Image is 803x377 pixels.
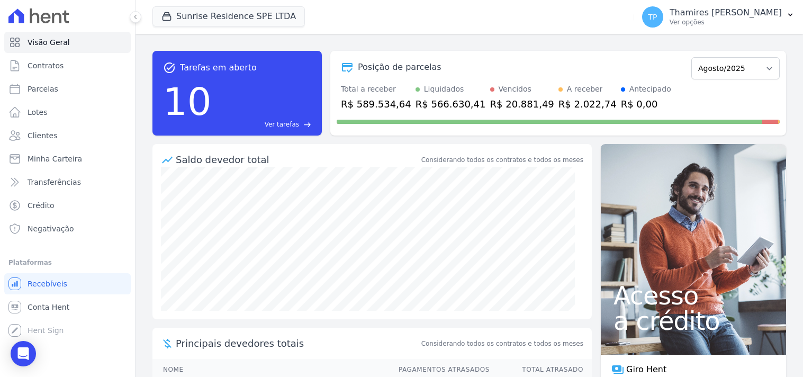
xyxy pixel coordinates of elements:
div: Liquidados [424,84,464,95]
div: Total a receber [341,84,411,95]
span: Clientes [28,130,57,141]
span: Parcelas [28,84,58,94]
span: Acesso [613,283,773,308]
a: Negativação [4,218,131,239]
div: Saldo devedor total [176,152,419,167]
span: task_alt [163,61,176,74]
span: Crédito [28,200,55,211]
span: Negativação [28,223,74,234]
div: Plataformas [8,256,127,269]
a: Transferências [4,172,131,193]
button: Sunrise Residence SPE LTDA [152,6,305,26]
a: Clientes [4,125,131,146]
a: Visão Geral [4,32,131,53]
div: R$ 589.534,64 [341,97,411,111]
span: Ver tarefas [265,120,299,129]
span: Lotes [28,107,48,118]
span: Principais devedores totais [176,336,419,351]
a: Recebíveis [4,273,131,294]
button: TP Thamires [PERSON_NAME] Ver opções [634,2,803,32]
span: Transferências [28,177,81,187]
p: Ver opções [670,18,782,26]
span: Recebíveis [28,279,67,289]
a: Crédito [4,195,131,216]
div: R$ 2.022,74 [558,97,617,111]
div: Open Intercom Messenger [11,341,36,366]
a: Lotes [4,102,131,123]
span: east [303,121,311,129]
a: Ver tarefas east [216,120,311,129]
div: Vencidos [499,84,531,95]
span: Visão Geral [28,37,70,48]
div: 10 [163,74,212,129]
span: TP [648,13,657,21]
div: R$ 0,00 [621,97,671,111]
a: Contratos [4,55,131,76]
span: Conta Hent [28,302,69,312]
div: A receber [567,84,603,95]
span: Giro Hent [626,363,666,376]
div: Posição de parcelas [358,61,441,74]
a: Minha Carteira [4,148,131,169]
div: R$ 566.630,41 [416,97,486,111]
div: Considerando todos os contratos e todos os meses [421,155,583,165]
div: R$ 20.881,49 [490,97,554,111]
span: a crédito [613,308,773,334]
span: Tarefas em aberto [180,61,257,74]
span: Considerando todos os contratos e todos os meses [421,339,583,348]
span: Minha Carteira [28,154,82,164]
p: Thamires [PERSON_NAME] [670,7,782,18]
div: Antecipado [629,84,671,95]
a: Conta Hent [4,297,131,318]
a: Parcelas [4,78,131,100]
span: Contratos [28,60,64,71]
